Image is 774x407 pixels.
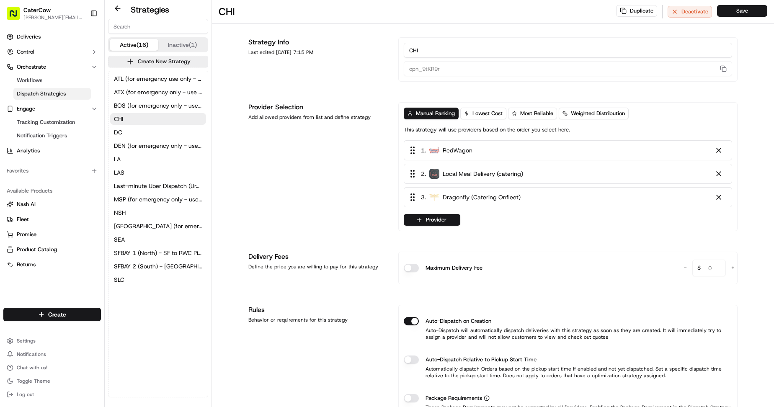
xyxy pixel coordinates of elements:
[484,395,490,401] button: Package Requirements
[3,362,101,374] button: Chat with us!
[408,169,523,178] div: 2 .
[114,249,202,257] span: SFBAY 1 (North) - SF to RWC Pick-up
[17,378,50,384] span: Toggle Theme
[114,182,202,190] span: Last-minute Uber Dispatch (Urgent use only - proceed with caution)
[17,246,57,253] span: Product Catalog
[3,258,101,271] button: Returns
[23,14,83,21] span: [PERSON_NAME][EMAIL_ADDRESS][DOMAIN_NAME]
[8,188,15,195] div: 📗
[404,366,732,379] p: Automatically dispatch Orders based on the pickup start time if enabled and not yet dispatched. S...
[114,101,202,110] span: BOS (for emergency only - use local courier)
[114,195,202,203] span: MSP (for emergency only - use local instead)
[3,243,101,256] button: Product Catalog
[110,193,206,205] button: MSP (for emergency only - use local instead)
[23,6,51,14] span: CaterCow
[110,86,206,98] button: ATX (for emergency only - use local courier)
[17,33,41,41] span: Deliveries
[110,39,158,51] button: Active (16)
[3,308,101,321] button: Create
[404,108,459,119] button: Manual Ranking
[28,152,45,159] span: [DATE]
[114,209,126,217] span: NSH
[17,105,35,113] span: Engage
[114,142,202,150] span: DEN (for emergency only - use local courier)
[7,201,98,208] a: Nash AI
[520,110,553,117] span: Most Reliable
[110,73,206,85] button: ATL (for emergency use only - use local courier)
[717,5,767,17] button: Save
[408,146,472,155] div: 1 .
[8,8,25,25] img: Nash
[28,130,45,137] span: [DATE]
[248,102,388,112] h1: Provider Selection
[17,261,36,268] span: Returns
[8,80,23,95] img: 1736555255976-a54dd68f-1ca7-489b-9aae-adbdc363a1c4
[248,114,388,121] div: Add allowed providers from list and define strategy
[110,274,206,286] a: SLC
[219,5,235,18] h1: CHI
[38,80,137,88] div: Start new chat
[114,115,123,123] span: CHI
[114,276,124,284] span: SLC
[110,234,206,245] button: SEA
[3,389,101,400] button: Log out
[460,108,506,119] button: Lowest Cost
[416,110,455,117] span: Manual Ranking
[3,144,101,157] a: Analytics
[668,6,712,18] button: Deactivate
[114,168,124,177] span: LAS
[110,260,206,272] button: SFBAY 2 (South) - [GEOGRAPHIC_DATA] - [GEOGRAPHIC_DATA] Pick-up
[3,375,101,387] button: Toggle Theme
[5,184,67,199] a: 📗Knowledge Base
[110,140,206,152] button: DEN (for emergency only - use local courier)
[3,60,101,74] button: Orchestrate
[443,193,521,201] span: Dragonfly (Catering Onfleet)
[13,88,91,100] a: Dispatch Strategies
[3,335,101,347] button: Settings
[404,164,732,184] div: 2. Local Meal Delivery (catering)
[408,193,521,202] div: 3 .
[17,187,64,196] span: Knowledge Base
[248,263,388,270] div: Define the price you are willing to pay for this strategy
[248,305,388,315] h1: Rules
[508,108,557,119] button: Most Reliable
[79,187,134,196] span: API Documentation
[3,164,101,178] div: Favorites
[142,82,152,93] button: Start new chat
[443,146,472,155] span: RedWagon
[13,130,91,142] a: Notification Triggers
[59,207,101,214] a: Powered byPylon
[114,235,125,244] span: SEA
[404,214,460,226] button: Provider
[404,187,732,207] div: 3. Dragonfly (Catering Onfleet)
[404,140,732,160] div: 1. RedWagon
[17,147,40,155] span: Analytics
[17,77,42,84] span: Workflows
[114,262,202,270] span: SFBAY 2 (South) - [GEOGRAPHIC_DATA] - [GEOGRAPHIC_DATA] Pick-up
[17,364,47,371] span: Chat with us!
[110,126,206,138] button: DC
[114,222,202,230] span: [GEOGRAPHIC_DATA] (for emergency only - use local courier)
[248,317,388,323] div: Behavior or requirements for this strategy
[7,246,98,253] a: Product Catalog
[472,110,503,117] span: Lowest Cost
[110,247,206,259] button: SFBAY 1 (North) - SF to RWC Pick-up
[22,54,151,63] input: Got a question? Start typing here...
[7,216,98,223] a: Fleet
[13,116,91,128] a: Tracking Customization
[248,49,388,56] div: Last edited [DATE] 7:15 PM
[110,153,206,165] button: LA
[110,207,206,219] a: NSH
[426,394,482,402] span: Package Requirements
[110,167,206,178] button: LAS
[110,100,206,111] button: BOS (for emergency only - use local courier)
[17,90,66,98] span: Dispatch Strategies
[13,75,91,86] a: Workflows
